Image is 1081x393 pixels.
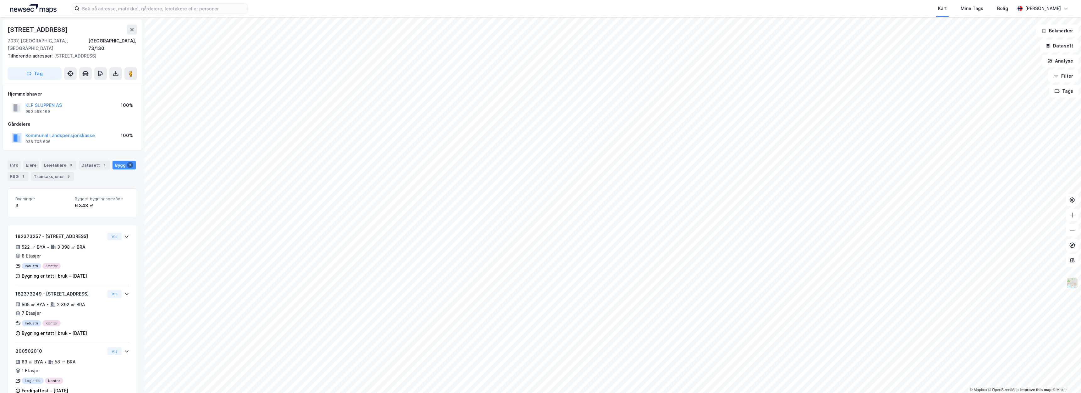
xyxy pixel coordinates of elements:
div: 990 598 169 [25,109,50,114]
span: Bygget bygningsområde [75,196,129,202]
button: Tags [1049,85,1078,97]
a: Mapbox [970,388,987,392]
button: Bokmerker [1036,25,1078,37]
div: 1 Etasjer [22,367,40,374]
button: Vis [107,347,122,355]
div: • [47,302,49,307]
div: 63 ㎡ BYA [22,358,43,366]
div: [PERSON_NAME] [1025,5,1061,12]
iframe: Chat Widget [1050,363,1081,393]
button: Analyse [1042,55,1078,67]
div: 1 [101,162,107,168]
button: Datasett [1040,40,1078,52]
div: [STREET_ADDRESS] [8,52,132,60]
div: 58 ㎡ BRA [55,358,76,366]
div: Kontrollprogram for chat [1050,363,1081,393]
div: Bygning er tatt i bruk - [DATE] [22,272,87,280]
div: 3 [127,162,133,168]
a: Improve this map [1020,388,1051,392]
div: 300502010 [15,347,105,355]
div: 8 [68,162,74,168]
div: Kart [938,5,947,12]
img: Z [1066,277,1078,289]
div: 5 [65,173,72,180]
div: • [44,359,47,364]
div: Info [8,161,21,169]
div: [STREET_ADDRESS] [8,25,69,35]
button: Vis [107,233,122,240]
div: 182373257 - [STREET_ADDRESS] [15,233,105,240]
div: 8 Etasjer [22,252,41,260]
div: ESG [8,172,29,181]
a: OpenStreetMap [988,388,1019,392]
div: 3 [15,202,70,209]
div: 3 398 ㎡ BRA [57,243,85,251]
div: Bygg [112,161,136,169]
span: Bygninger [15,196,70,202]
div: • [47,245,49,250]
div: 938 708 606 [25,139,51,144]
button: Filter [1048,70,1078,82]
div: Bolig [997,5,1008,12]
div: [GEOGRAPHIC_DATA], 73/130 [88,37,137,52]
div: Eiere [23,161,39,169]
div: 1 [20,173,26,180]
div: 100% [121,102,133,109]
div: Mine Tags [961,5,983,12]
div: 2 892 ㎡ BRA [57,301,85,308]
div: Gårdeiere [8,120,137,128]
div: Transaksjoner [31,172,74,181]
div: 7037, [GEOGRAPHIC_DATA], [GEOGRAPHIC_DATA] [8,37,88,52]
img: logo.a4113a55bc3d86da70a041830d287a7e.svg [10,4,57,13]
div: Hjemmelshaver [8,90,137,98]
div: 182373249 - [STREET_ADDRESS] [15,290,105,298]
input: Søk på adresse, matrikkel, gårdeiere, leietakere eller personer [80,4,247,13]
span: Tilhørende adresser: [8,53,54,58]
button: Vis [107,290,122,298]
div: Leietakere [41,161,76,169]
button: Tag [8,67,62,80]
div: 522 ㎡ BYA [22,243,46,251]
div: 100% [121,132,133,139]
div: 6 348 ㎡ [75,202,129,209]
div: 7 Etasjer [22,309,41,317]
div: 505 ㎡ BYA [22,301,45,308]
div: Datasett [79,161,110,169]
div: Bygning er tatt i bruk - [DATE] [22,329,87,337]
